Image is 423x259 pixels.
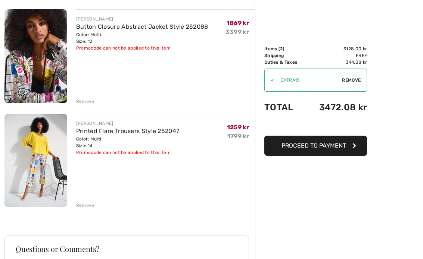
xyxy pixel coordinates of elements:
input: Promo code [274,69,342,91]
span: Proceed to Payment [282,142,346,149]
div: [PERSON_NAME] [76,120,180,127]
div: [PERSON_NAME] [76,16,208,22]
td: 3128.00 kr [306,45,367,52]
div: Promocode can not be applied to this item [76,149,180,156]
td: 3472.08 kr [306,95,367,120]
td: Duties & Taxes [264,59,306,66]
s: 3399 kr [226,28,249,35]
button: Proceed to Payment [264,136,367,156]
img: Button Closure Abstract Jacket Style 252088 [4,9,67,103]
span: 1869 kr [227,19,249,26]
a: Button Closure Abstract Jacket Style 252088 [76,23,208,30]
span: 2 [280,46,283,51]
s: 1799 kr [227,133,249,140]
td: Total [264,95,306,120]
span: 1259 kr [227,124,249,131]
div: Remove [76,98,94,105]
div: Color: Multi Size: 14 [76,136,180,149]
div: Color: Multi Size: 12 [76,31,208,45]
td: 344.08 kr [306,59,367,66]
img: Printed Flare Trousers Style 252047 [4,114,67,208]
span: Remove [342,77,361,83]
iframe: PayPal [264,120,367,133]
td: Free [306,52,367,59]
td: Items ( ) [264,45,306,52]
div: Remove [76,202,94,209]
a: Printed Flare Trousers Style 252047 [76,127,180,135]
h3: Questions or Comments? [16,245,238,253]
td: Shipping [264,52,306,59]
div: ✔ [265,77,274,83]
div: Promocode can not be applied to this item [76,45,208,51]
